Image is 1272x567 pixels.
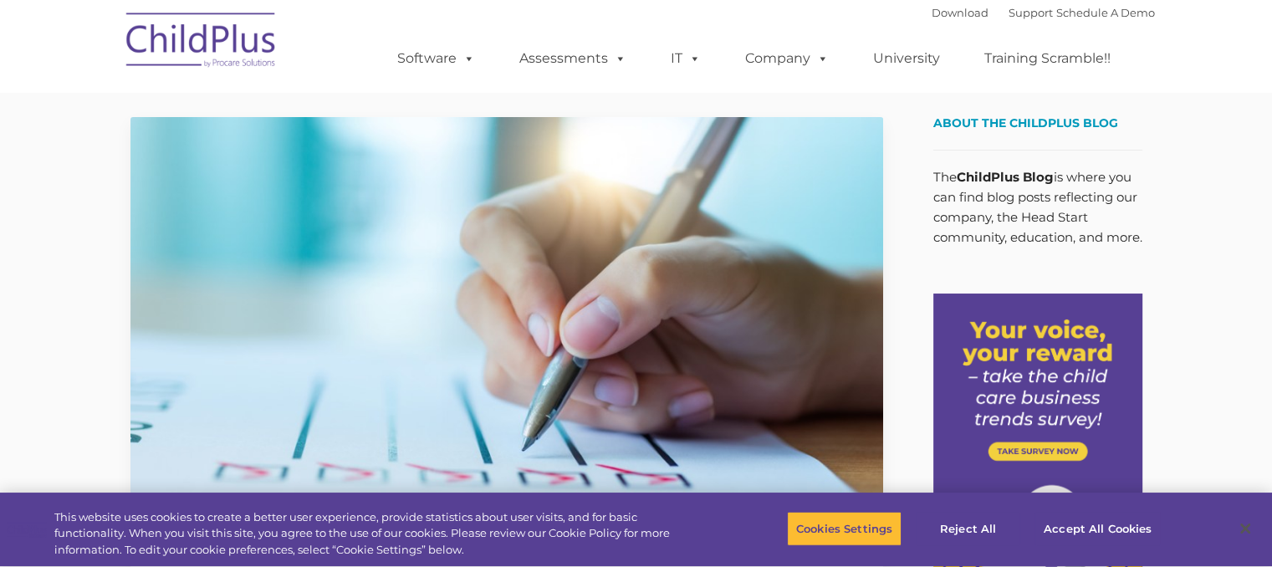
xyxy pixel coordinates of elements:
span: About the ChildPlus Blog [933,115,1118,130]
a: Software [381,42,492,75]
a: IT [654,42,718,75]
button: Cookies Settings [787,511,902,546]
strong: ChildPlus Blog [957,169,1054,185]
a: Assessments [503,42,643,75]
a: Download [932,6,988,19]
p: The is where you can find blog posts reflecting our company, the Head Start community, education,... [933,167,1142,248]
a: Support [1009,6,1053,19]
font: | [932,6,1155,19]
button: Accept All Cookies [1034,511,1161,546]
div: This website uses cookies to create a better user experience, provide statistics about user visit... [54,509,700,559]
button: Close [1227,510,1264,547]
button: Reject All [916,511,1020,546]
img: Efficiency Boost: ChildPlus Online's Enhanced Family Pre-Application Process - Streamlining Appli... [130,117,883,540]
img: ChildPlus by Procare Solutions [118,1,285,84]
a: University [856,42,957,75]
a: Training Scramble!! [968,42,1127,75]
a: Schedule A Demo [1056,6,1155,19]
a: Company [728,42,845,75]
